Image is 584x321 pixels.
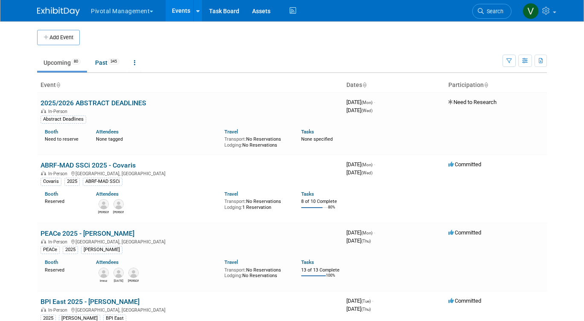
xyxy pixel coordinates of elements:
span: [DATE] [346,99,375,105]
span: Lodging: [224,142,242,148]
a: Booth [45,191,58,197]
a: Travel [224,259,238,265]
img: In-Person Event [41,307,46,312]
div: Reserved [45,197,83,205]
img: Raja Srinivas [113,268,124,278]
span: [DATE] [346,107,372,113]
img: Valerie Weld [523,3,539,19]
span: (Mon) [361,162,372,167]
span: (Thu) [361,239,371,243]
span: - [374,99,375,105]
div: Need to reserve [45,135,83,142]
div: Martin Carcamo [128,278,139,283]
a: PEACe 2025 - [PERSON_NAME] [41,229,134,237]
span: 345 [108,58,119,65]
span: Committed [448,298,481,304]
div: Covaris [41,178,61,185]
span: In-Person [48,171,70,176]
a: Booth [45,129,58,135]
a: Past345 [89,55,126,71]
div: ABRF-MAD SSCi [83,178,122,185]
th: Event [37,78,343,93]
img: ExhibitDay [37,7,80,16]
img: Imroz Ghangas [99,268,109,278]
a: Attendees [96,191,119,197]
span: Committed [448,229,481,236]
span: In-Person [48,307,70,313]
img: In-Person Event [41,109,46,113]
span: [DATE] [346,229,375,236]
span: (Mon) [361,100,372,105]
div: 2025 [64,178,80,185]
a: Tasks [301,191,314,197]
a: Tasks [301,259,314,265]
a: 2025/2026 ABSTRACT DEADLINES [41,99,146,107]
a: Travel [224,129,238,135]
div: Reserved [45,266,83,273]
div: No Reservations No Reservations [224,266,288,279]
div: 2025 [63,246,78,254]
img: In-Person Event [41,239,46,243]
img: Melissa Gabello [99,199,109,209]
span: - [372,298,373,304]
th: Dates [343,78,445,93]
div: Raja Srinivas [113,278,124,283]
span: [DATE] [346,237,371,244]
div: [GEOGRAPHIC_DATA], [GEOGRAPHIC_DATA] [41,238,340,245]
span: Need to Research [448,99,497,105]
span: Committed [448,161,481,168]
a: Attendees [96,259,119,265]
span: Lodging: [224,273,242,278]
span: - [374,229,375,236]
span: [DATE] [346,306,371,312]
th: Participation [445,78,547,93]
div: No Reservations 1 Reservation [224,197,288,210]
img: Martin Carcamo [128,268,139,278]
a: ABRF-MAD SSCi 2025 - Covaris [41,161,136,169]
span: [DATE] [346,169,372,176]
a: Attendees [96,129,119,135]
div: Imroz Ghangas [98,278,109,283]
div: None tagged [96,135,218,142]
span: (Mon) [361,231,372,235]
span: (Tue) [361,299,371,304]
button: Add Event [37,30,80,45]
span: (Thu) [361,307,371,312]
td: 80% [328,205,335,217]
div: PEACe [41,246,60,254]
div: 13 of 13 Complete [301,267,340,273]
span: In-Person [48,239,70,245]
div: Melissa Gabello [98,209,109,214]
img: Sujash Chatterjee [113,199,124,209]
span: - [374,161,375,168]
a: Sort by Start Date [362,81,366,88]
span: None specified [301,136,333,142]
a: Sort by Event Name [56,81,60,88]
a: Upcoming80 [37,55,87,71]
span: [DATE] [346,161,375,168]
a: Sort by Participation Type [484,81,488,88]
span: Transport: [224,136,246,142]
div: No Reservations No Reservations [224,135,288,148]
span: Transport: [224,199,246,204]
div: [GEOGRAPHIC_DATA], [GEOGRAPHIC_DATA] [41,306,340,313]
img: In-Person Event [41,171,46,175]
a: Travel [224,191,238,197]
div: Abstract Deadlines [41,116,86,123]
a: Tasks [301,129,314,135]
span: (Wed) [361,108,372,113]
span: Search [484,8,503,14]
a: Search [472,4,511,19]
div: [GEOGRAPHIC_DATA], [GEOGRAPHIC_DATA] [41,170,340,176]
span: [DATE] [346,298,373,304]
span: (Wed) [361,171,372,175]
a: BPI East 2025 - [PERSON_NAME] [41,298,139,306]
span: In-Person [48,109,70,114]
div: 8 of 10 Complete [301,199,340,205]
a: Booth [45,259,58,265]
div: [PERSON_NAME] [81,246,122,254]
span: Transport: [224,267,246,273]
td: 100% [326,273,335,285]
span: 80 [71,58,81,65]
div: Sujash Chatterjee [113,209,124,214]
